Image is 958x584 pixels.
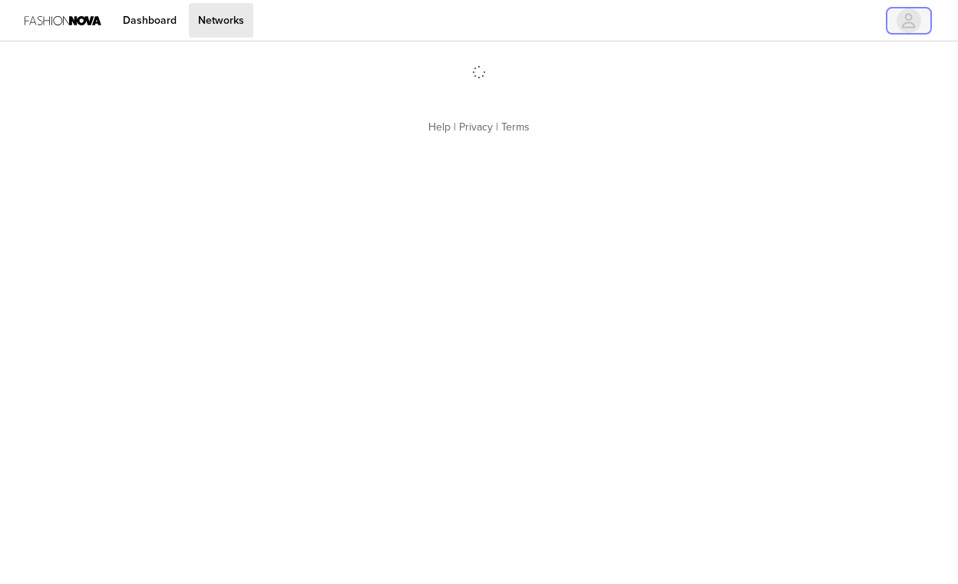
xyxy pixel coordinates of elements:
[454,120,456,134] span: |
[25,3,101,38] img: Fashion Nova Logo
[459,120,493,134] a: Privacy
[901,8,916,33] div: avatar
[114,3,186,38] a: Dashboard
[501,120,530,134] a: Terms
[496,120,498,134] span: |
[428,120,451,134] a: Help
[189,3,253,38] a: Networks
